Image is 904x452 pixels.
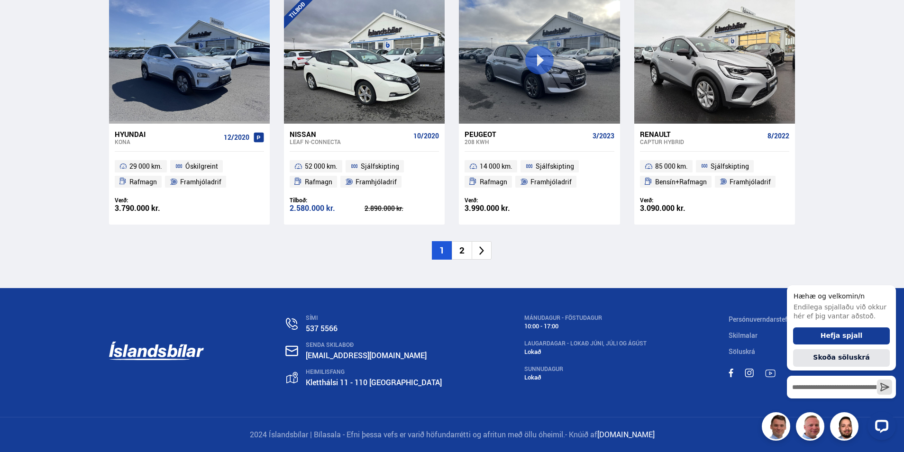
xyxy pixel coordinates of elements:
[129,176,157,188] span: Rafmagn
[413,132,439,140] span: 10/2020
[306,342,442,348] div: SENDA SKILABOÐ
[290,138,410,145] div: Leaf N-CONNECTA
[536,161,574,172] span: Sjálfskipting
[285,345,298,356] img: nHj8e-n-aHgjukTg.svg
[115,138,220,145] div: Kona
[767,132,789,140] span: 8/2022
[185,161,218,172] span: Óskilgreint
[306,315,442,321] div: SÍMI
[465,197,539,204] div: Verð:
[356,176,397,188] span: Framhjóladrif
[640,197,715,204] div: Verð:
[290,204,365,212] div: 2.580.000 kr.
[286,372,298,384] img: gp4YpyYFnEr45R34.svg
[306,323,338,334] a: 537 5566
[565,429,597,440] span: - Knúið af
[655,161,688,172] span: 85 000 km.
[365,205,439,212] div: 2.890.000 kr.
[361,161,399,172] span: Sjálfskipting
[465,204,539,212] div: 3.990.000 kr.
[530,176,572,188] span: Framhjóladrif
[286,318,298,330] img: n0V2lOsqF3l1V2iz.svg
[597,429,655,440] a: [DOMAIN_NAME]
[524,366,647,372] div: SUNNUDAGUR
[305,176,332,188] span: Rafmagn
[524,348,647,355] div: Lokað
[640,130,764,138] div: Renault
[465,130,588,138] div: Peugeot
[711,161,749,172] span: Sjálfskipting
[305,161,338,172] span: 52 000 km.
[290,197,365,204] div: Tilboð:
[465,138,588,145] div: 208 KWH
[640,204,715,212] div: 3.090.000 kr.
[109,124,270,225] a: Hyundai Kona 12/2020 29 000 km. Óskilgreint Rafmagn Framhjóladrif Verð: 3.790.000 kr.
[640,138,764,145] div: Captur HYBRID
[290,130,410,138] div: Nissan
[730,176,771,188] span: Framhjóladrif
[524,340,647,347] div: LAUGARDAGAR - Lokað Júni, Júli og Ágúst
[729,347,755,356] a: Söluskrá
[452,241,472,260] li: 2
[480,176,507,188] span: Rafmagn
[524,315,647,321] div: MÁNUDAGUR - FÖSTUDAGUR
[306,369,442,375] div: HEIMILISFANG
[306,377,442,388] a: Kletthálsi 11 - 110 [GEOGRAPHIC_DATA]
[763,414,792,442] img: FbJEzSuNWCJXmdc-.webp
[524,323,647,330] div: 10:00 - 17:00
[224,134,249,141] span: 12/2020
[115,197,190,204] div: Verð:
[729,331,758,340] a: Skilmalar
[284,124,445,225] a: Nissan Leaf N-CONNECTA 10/2020 52 000 km. Sjálfskipting Rafmagn Framhjóladrif Tilboð: 2.580.000 k...
[524,374,647,381] div: Lokað
[459,124,620,225] a: Peugeot 208 KWH 3/2023 14 000 km. Sjálfskipting Rafmagn Framhjóladrif Verð: 3.990.000 kr.
[634,124,795,225] a: Renault Captur HYBRID 8/2022 85 000 km. Sjálfskipting Bensín+Rafmagn Framhjóladrif Verð: 3.090.00...
[593,132,614,140] span: 3/2023
[115,204,190,212] div: 3.790.000 kr.
[109,429,795,440] p: 2024 Íslandsbílar | Bílasala - Efni þessa vefs er varið höfundarrétti og afritun með öllu óheimil.
[115,130,220,138] div: Hyundai
[306,350,427,361] a: [EMAIL_ADDRESS][DOMAIN_NAME]
[129,161,162,172] span: 29 000 km.
[729,315,795,324] a: Persónuverndarstefna
[779,268,900,448] iframe: LiveChat chat widget
[180,176,221,188] span: Framhjóladrif
[480,161,512,172] span: 14 000 km.
[432,241,452,260] li: 1
[655,176,707,188] span: Bensín+Rafmagn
